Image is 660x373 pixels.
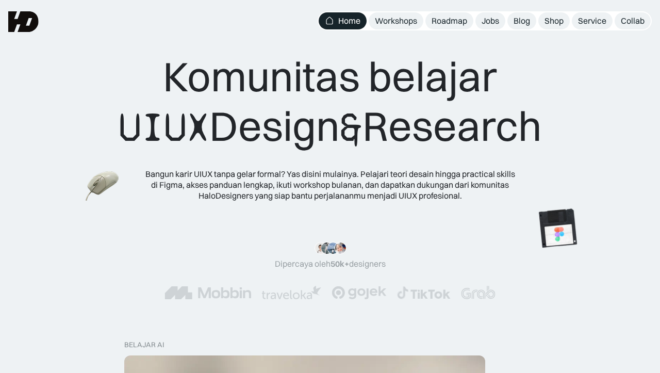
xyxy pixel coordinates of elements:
[375,15,417,26] div: Workshops
[338,15,360,26] div: Home
[119,103,209,152] span: UIUX
[275,258,386,269] div: Dipercaya oleh designers
[319,12,367,29] a: Home
[507,12,536,29] a: Blog
[119,52,542,152] div: Komunitas belajar Design Research
[572,12,613,29] a: Service
[514,15,530,26] div: Blog
[331,258,349,269] span: 50k+
[124,340,164,349] div: belajar ai
[340,103,362,152] span: &
[538,12,570,29] a: Shop
[144,169,516,201] div: Bangun karir UIUX tanpa gelar formal? Yas disini mulainya. Pelajari teori desain hingga practical...
[482,15,499,26] div: Jobs
[578,15,606,26] div: Service
[621,15,645,26] div: Collab
[369,12,423,29] a: Workshops
[544,15,564,26] div: Shop
[475,12,505,29] a: Jobs
[425,12,473,29] a: Roadmap
[432,15,467,26] div: Roadmap
[615,12,651,29] a: Collab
